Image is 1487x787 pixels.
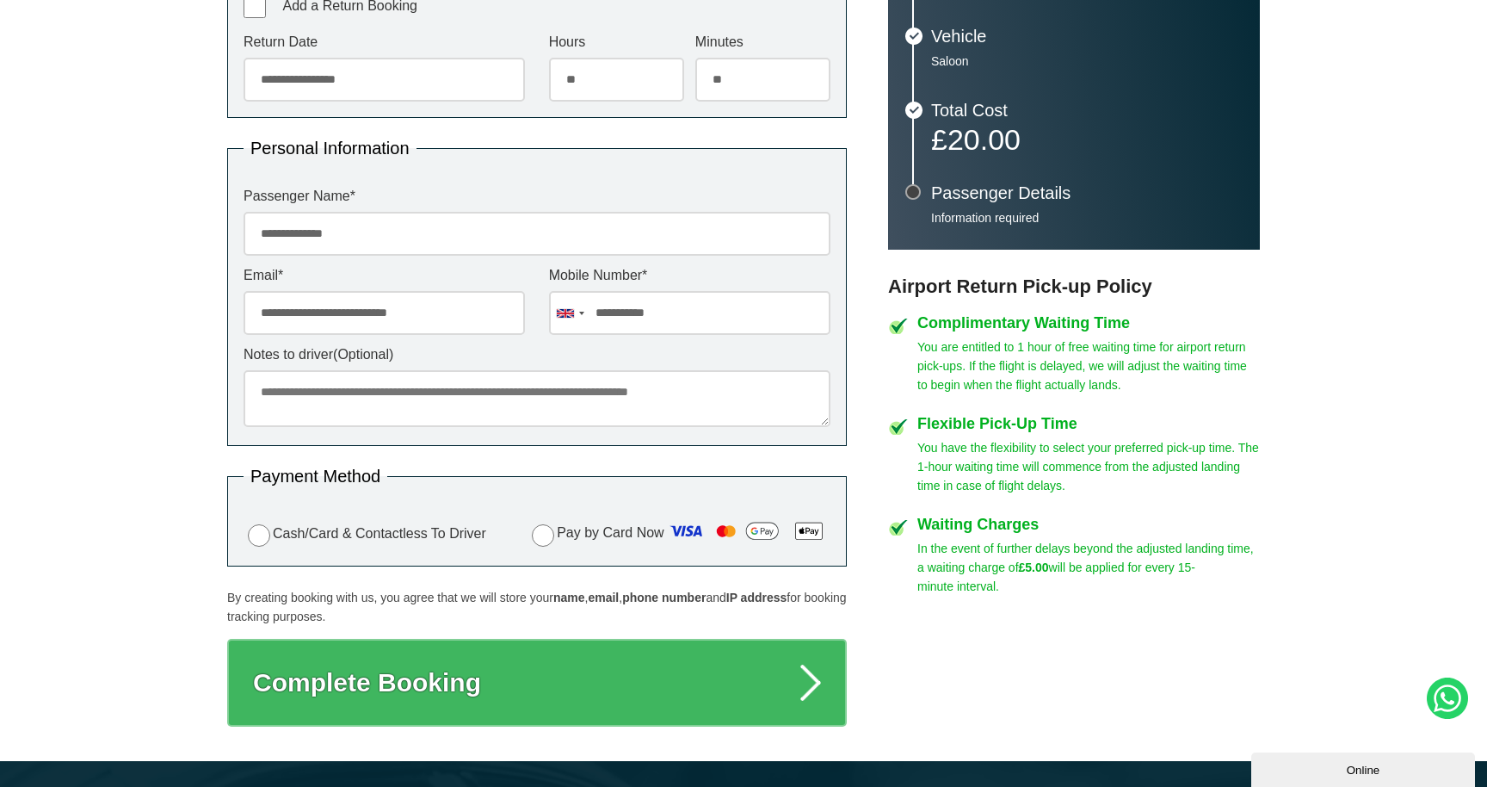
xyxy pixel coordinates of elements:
[532,524,554,547] input: Pay by Card Now
[333,347,393,362] span: (Optional)
[888,276,1260,298] h3: Airport Return Pick-up Policy
[549,35,684,49] label: Hours
[917,438,1260,495] p: You have the flexibility to select your preferred pick-up time. The 1-hour waiting time will comm...
[695,35,830,49] label: Minutes
[931,102,1243,119] h3: Total Cost
[917,338,1260,394] p: You are entitled to 1 hour of free waiting time for airport return pick-ups. If the flight is del...
[917,416,1260,431] h4: Flexible Pick-Up Time
[244,269,525,282] label: Email
[528,517,830,550] label: Pay by Card Now
[917,517,1260,532] h4: Waiting Charges
[244,35,525,49] label: Return Date
[553,591,585,604] strong: name
[947,123,1021,156] span: 20.00
[931,127,1243,152] p: £
[244,139,416,157] legend: Personal Information
[931,53,1243,69] p: Saloon
[917,315,1260,331] h4: Complimentary Waiting Time
[931,210,1243,226] p: Information required
[244,348,830,362] label: Notes to driver
[917,539,1260,596] p: In the event of further delays beyond the adjusted landing time, a waiting charge of will be appl...
[244,468,387,485] legend: Payment Method
[227,639,847,727] button: Complete Booking
[622,591,706,604] strong: phone number
[931,28,1243,45] h3: Vehicle
[248,524,270,547] input: Cash/Card & Contactless To Driver
[1251,749,1478,787] iframe: chat widget
[549,269,830,282] label: Mobile Number
[244,189,830,203] label: Passenger Name
[726,591,787,604] strong: IP address
[931,184,1243,201] h3: Passenger Details
[1019,561,1049,574] strong: £5.00
[588,591,619,604] strong: email
[244,522,486,547] label: Cash/Card & Contactless To Driver
[550,292,589,334] div: United Kingdom: +44
[227,588,847,626] p: By creating booking with us, you agree that we will store your , , and for booking tracking purpo...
